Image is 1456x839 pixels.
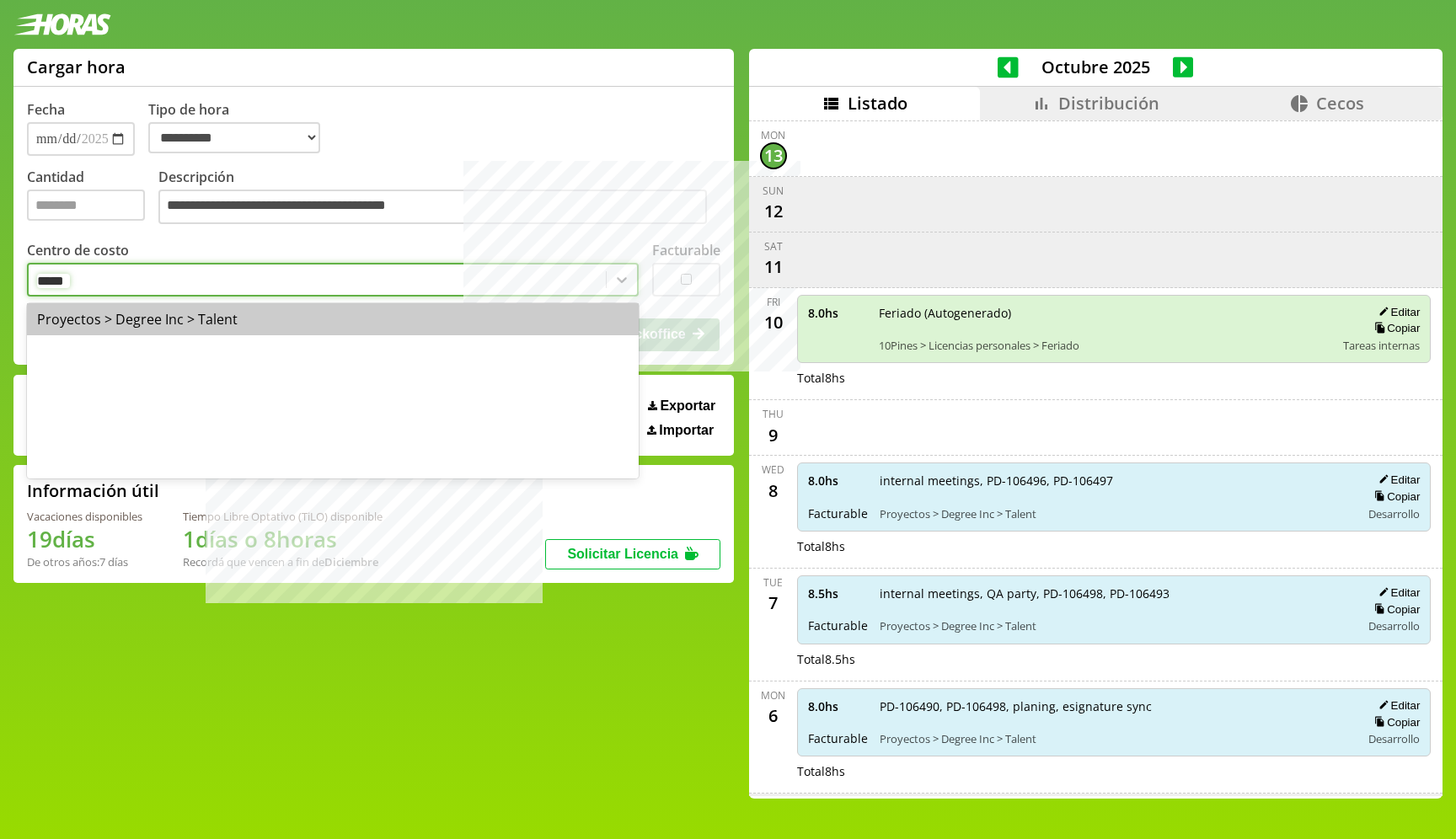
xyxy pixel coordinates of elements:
img: logotipo [13,13,111,35]
label: Descripción [158,168,720,229]
button: Editar [1373,305,1420,319]
div: Vacaciones disponibles [27,509,142,524]
div: Sun [763,184,784,198]
span: Listado [848,92,907,115]
span: Desarrollo [1368,506,1420,521]
button: Copiar [1369,715,1420,729]
div: 8 [760,477,787,504]
div: Total 8.5 hs [797,651,1432,667]
div: Total 8 hs [797,538,1432,554]
div: Proyectos > Degree Inc > Talent [27,303,639,335]
button: Solicitar Licencia [545,539,720,569]
span: 8.0 hs [808,473,868,489]
span: PD-106490, PD-106498, planing, esignature sync [880,698,1350,714]
span: Desarrollo [1368,618,1420,633]
span: Feriado (Autogenerado) [879,305,1332,321]
h1: 19 días [27,524,142,554]
span: Exportar [660,398,715,414]
label: Centro de costo [27,241,129,259]
span: Facturable [808,730,868,746]
button: Editar [1373,585,1420,600]
button: Editar [1373,473,1420,487]
label: Fecha [27,100,65,119]
div: De otros años: 7 días [27,554,142,569]
span: Desarrollo [1368,731,1420,746]
button: Copiar [1369,321,1420,335]
div: scrollable content [749,120,1443,796]
div: Total 8 hs [797,370,1432,386]
div: 11 [760,254,787,281]
div: Recordá que vencen a fin de [183,554,383,569]
div: 9 [760,421,787,448]
button: Editar [1373,698,1420,713]
span: Octubre 2025 [1019,56,1173,78]
div: 7 [760,590,787,617]
div: Tiempo Libre Optativo (TiLO) disponible [183,509,383,524]
button: Exportar [643,398,720,414]
b: Diciembre [324,554,378,569]
span: 10Pines > Licencias personales > Feriado [879,338,1332,353]
span: Proyectos > Degree Inc > Talent [880,731,1350,746]
span: Facturable [808,505,868,521]
label: Tipo de hora [148,100,334,156]
textarea: Descripción [158,190,707,225]
div: Mon [761,688,785,703]
span: internal meetings, PD-106496, PD-106497 [880,473,1350,489]
label: Cantidad [27,168,158,229]
div: Wed [762,462,784,477]
div: Tue [763,575,783,590]
span: Proyectos > Degree Inc > Talent [880,618,1350,633]
div: 10 [760,309,787,336]
span: Facturable [808,617,868,633]
input: Cantidad [27,190,145,221]
h1: 1 días o 8 horas [183,524,383,554]
div: Total 8 hs [797,763,1432,779]
span: 8.0 hs [808,305,867,321]
select: Tipo de hora [148,122,320,153]
span: Tareas internas [1343,338,1420,353]
button: Copiar [1369,489,1420,504]
h1: Cargar hora [27,56,126,78]
div: 6 [760,703,787,729]
span: internal meetings, QA party, PD-106498, PD-106493 [880,585,1350,601]
div: 13 [760,142,787,169]
div: 12 [760,198,787,225]
span: Importar [659,423,714,438]
span: Solicitar Licencia [567,547,678,561]
div: Sat [764,239,783,254]
div: Mon [761,128,785,142]
span: Proyectos > Degree Inc > Talent [880,506,1350,521]
span: Cecos [1316,92,1364,115]
div: Thu [763,407,784,421]
label: Facturable [652,241,720,259]
div: Fri [767,295,780,309]
h2: Información útil [27,479,159,502]
span: 8.0 hs [808,698,868,714]
span: Distribución [1058,92,1159,115]
span: 8.5 hs [808,585,868,601]
button: Copiar [1369,602,1420,617]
